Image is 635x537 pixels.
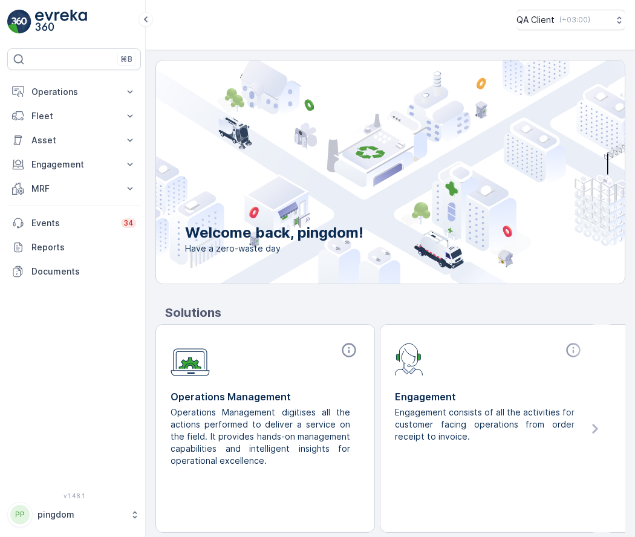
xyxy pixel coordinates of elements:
[120,54,132,64] p: ⌘B
[7,104,141,128] button: Fleet
[516,10,625,30] button: QA Client(+03:00)
[31,158,117,171] p: Engagement
[7,492,141,500] span: v 1.48.1
[7,152,141,177] button: Engagement
[395,406,575,443] p: Engagement consists of all the activities for customer facing operations from order receipt to in...
[7,177,141,201] button: MRF
[31,183,117,195] p: MRF
[10,505,30,524] div: PP
[35,10,87,34] img: logo_light-DOdMpM7g.png
[7,502,141,527] button: PPpingdom
[31,217,114,229] p: Events
[31,110,117,122] p: Fleet
[37,509,124,521] p: pingdom
[395,389,584,404] p: Engagement
[171,389,360,404] p: Operations Management
[7,211,141,235] a: Events34
[165,304,625,322] p: Solutions
[102,60,625,284] img: city illustration
[31,134,117,146] p: Asset
[559,15,590,25] p: ( +03:00 )
[7,235,141,259] a: Reports
[7,128,141,152] button: Asset
[395,342,423,376] img: module-icon
[171,406,350,467] p: Operations Management digitises all the actions performed to deliver a service on the field. It p...
[7,10,31,34] img: logo
[31,241,136,253] p: Reports
[516,14,555,26] p: QA Client
[123,218,134,228] p: 34
[7,259,141,284] a: Documents
[185,242,363,255] span: Have a zero-waste day
[7,80,141,104] button: Operations
[185,223,363,242] p: Welcome back, pingdom!
[31,86,117,98] p: Operations
[171,342,210,376] img: module-icon
[31,265,136,278] p: Documents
